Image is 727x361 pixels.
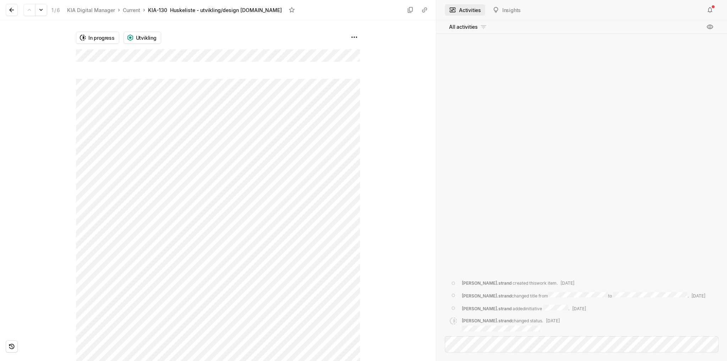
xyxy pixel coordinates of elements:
[170,6,282,14] div: Huskeliste - utvikling/design [DOMAIN_NAME]
[462,293,512,299] span: [PERSON_NAME].strand
[445,21,491,33] button: All activities
[462,318,560,332] div: changed status .
[124,32,161,44] button: Utvikling
[136,34,157,42] span: Utvikling
[462,292,705,299] div: changed title from to .
[572,306,586,311] span: [DATE]
[692,293,705,299] span: [DATE]
[546,318,560,323] span: [DATE]
[449,23,478,31] span: All activities
[121,5,142,15] a: Current
[445,4,485,16] button: Activities
[148,6,167,14] div: KIA-130
[462,306,512,311] span: [PERSON_NAME].strand
[488,4,525,16] button: Insights
[51,6,60,14] div: 1 6
[462,305,586,312] div: added initiative .
[118,6,120,13] div: ›
[462,280,512,286] span: [PERSON_NAME].strand
[462,280,574,286] div: created this work item .
[54,7,56,13] span: /
[561,280,574,286] span: [DATE]
[143,6,145,13] div: ›
[462,318,512,323] span: [PERSON_NAME].strand
[66,5,116,15] a: KIA Digital Manager
[76,32,119,44] button: In progress
[67,6,115,14] div: KIA Digital Manager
